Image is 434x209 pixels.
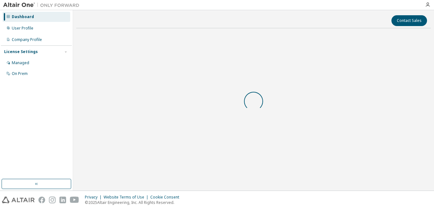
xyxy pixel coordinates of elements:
[85,200,183,205] p: © 2025 Altair Engineering, Inc. All Rights Reserved.
[49,197,56,203] img: instagram.svg
[38,197,45,203] img: facebook.svg
[70,197,79,203] img: youtube.svg
[12,71,28,76] div: On Prem
[12,26,33,31] div: User Profile
[59,197,66,203] img: linkedin.svg
[12,14,34,19] div: Dashboard
[2,197,35,203] img: altair_logo.svg
[12,60,29,65] div: Managed
[4,49,38,54] div: License Settings
[391,15,427,26] button: Contact Sales
[12,37,42,42] div: Company Profile
[150,195,183,200] div: Cookie Consent
[85,195,104,200] div: Privacy
[3,2,83,8] img: Altair One
[104,195,150,200] div: Website Terms of Use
